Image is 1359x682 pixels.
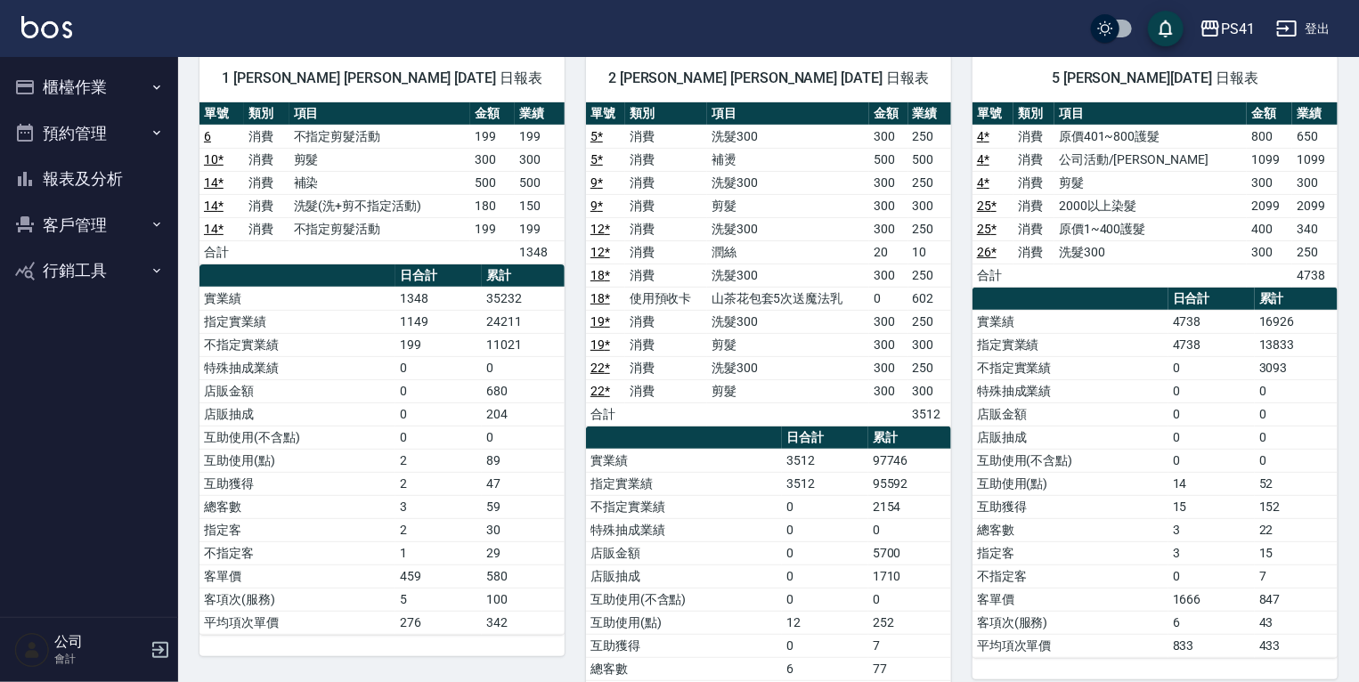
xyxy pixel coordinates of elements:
[244,102,289,126] th: 類別
[908,217,951,240] td: 250
[1168,402,1255,426] td: 0
[972,472,1168,495] td: 互助使用(點)
[972,310,1168,333] td: 實業績
[707,217,869,240] td: 洗髮300
[244,148,289,171] td: 消費
[625,310,707,333] td: 消費
[199,611,395,634] td: 平均項次單價
[21,16,72,38] img: Logo
[908,356,951,379] td: 250
[707,125,869,148] td: 洗髮300
[482,518,565,541] td: 30
[586,611,782,634] td: 互助使用(點)
[586,102,951,426] table: a dense table
[199,356,395,379] td: 特殊抽成業績
[482,564,565,588] td: 580
[482,611,565,634] td: 342
[908,240,951,264] td: 10
[470,217,515,240] td: 199
[1168,588,1255,611] td: 1666
[515,148,565,171] td: 300
[515,217,565,240] td: 199
[199,240,244,264] td: 合計
[395,379,482,402] td: 0
[482,402,565,426] td: 204
[54,651,145,667] p: 會計
[7,156,171,202] button: 報表及分析
[1247,194,1292,217] td: 2099
[1247,171,1292,194] td: 300
[869,333,908,356] td: 300
[869,194,908,217] td: 300
[1255,402,1338,426] td: 0
[625,102,707,126] th: 類別
[395,356,482,379] td: 0
[1292,240,1338,264] td: 250
[470,171,515,194] td: 500
[1292,125,1338,148] td: 650
[1054,102,1247,126] th: 項目
[1292,194,1338,217] td: 2099
[1221,18,1255,40] div: PS41
[1013,240,1054,264] td: 消費
[1255,333,1338,356] td: 13833
[199,379,395,402] td: 店販金額
[869,287,908,310] td: 0
[470,102,515,126] th: 金額
[289,194,471,217] td: 洗髮(洗+剪不指定活動)
[908,379,951,402] td: 300
[54,633,145,651] h5: 公司
[972,634,1168,657] td: 平均項次單價
[1168,495,1255,518] td: 15
[1255,288,1338,311] th: 累計
[1168,426,1255,449] td: 0
[782,426,868,450] th: 日合計
[625,264,707,287] td: 消費
[607,69,930,87] span: 2 [PERSON_NAME] [PERSON_NAME] [DATE] 日報表
[908,402,951,426] td: 3512
[1292,102,1338,126] th: 業績
[782,495,868,518] td: 0
[972,611,1168,634] td: 客項次(服務)
[482,426,565,449] td: 0
[1168,449,1255,472] td: 0
[782,541,868,564] td: 0
[869,379,908,402] td: 300
[395,518,482,541] td: 2
[395,611,482,634] td: 276
[289,217,471,240] td: 不指定剪髮活動
[515,102,565,126] th: 業績
[395,472,482,495] td: 2
[1255,379,1338,402] td: 0
[199,449,395,472] td: 互助使用(點)
[972,564,1168,588] td: 不指定客
[395,426,482,449] td: 0
[7,110,171,157] button: 預約管理
[586,518,782,541] td: 特殊抽成業績
[482,495,565,518] td: 59
[482,449,565,472] td: 89
[470,194,515,217] td: 180
[199,472,395,495] td: 互助獲得
[1013,148,1054,171] td: 消費
[625,194,707,217] td: 消費
[869,264,908,287] td: 300
[868,426,951,450] th: 累計
[1054,125,1247,148] td: 原價401~800護髮
[586,588,782,611] td: 互助使用(不含點)
[869,171,908,194] td: 300
[199,310,395,333] td: 指定實業績
[1054,194,1247,217] td: 2000以上染髮
[482,333,565,356] td: 11021
[1013,217,1054,240] td: 消費
[625,240,707,264] td: 消費
[908,102,951,126] th: 業績
[972,356,1168,379] td: 不指定實業績
[244,194,289,217] td: 消費
[395,402,482,426] td: 0
[1168,333,1255,356] td: 4738
[972,426,1168,449] td: 店販抽成
[289,171,471,194] td: 補染
[707,194,869,217] td: 剪髮
[625,148,707,171] td: 消費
